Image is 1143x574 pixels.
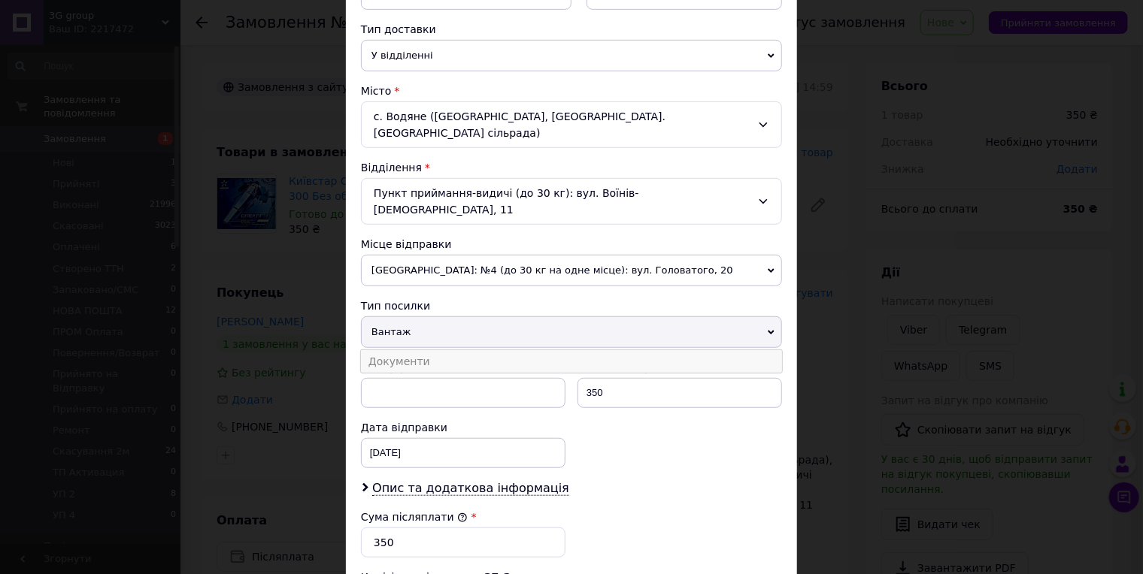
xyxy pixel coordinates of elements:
[361,238,452,250] span: Місце відправки
[361,255,782,286] span: [GEOGRAPHIC_DATA]: №4 (до 30 кг на одне місце): вул. Головатого, 20
[361,160,782,175] div: Відділення
[361,316,782,348] span: Вантаж
[361,420,565,435] div: Дата відправки
[361,511,468,523] label: Сума післяплати
[361,300,430,312] span: Тип посилки
[361,101,782,148] div: с. Водяне ([GEOGRAPHIC_DATA], [GEOGRAPHIC_DATA]. [GEOGRAPHIC_DATA] сільрада)
[372,481,569,496] span: Опис та додаткова інформація
[361,23,436,35] span: Тип доставки
[361,83,782,98] div: Місто
[361,178,782,225] div: Пункт приймання-видичі (до 30 кг): вул. Воїнів-[DEMOGRAPHIC_DATA], 11
[361,350,782,373] li: Документи
[361,40,782,71] span: У відділенні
